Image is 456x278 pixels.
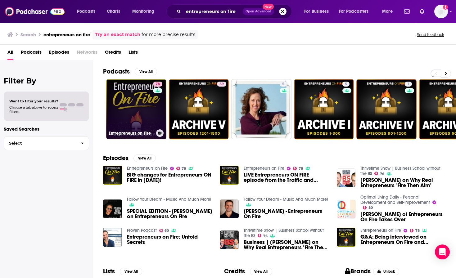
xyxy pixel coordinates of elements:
[103,154,129,162] h2: Episodes
[20,32,36,38] h3: Search
[135,68,157,75] button: View All
[127,228,157,233] a: Proven Podcast
[127,172,213,183] span: BIG changes for Entrepreneurs ON FIRE in [DATE]!
[43,32,90,38] h3: entrepreneurs on fire
[378,7,400,16] button: open menu
[335,7,378,16] button: open menu
[103,267,142,275] a: ListsView All
[220,166,239,185] img: LIVE Entrepreneurs ON FIRE episode from the Traffic and Conversion conference
[103,200,122,218] img: SPECIAL EDITION - Robert on Entrepreneurs On Fire
[280,82,287,87] a: 5
[342,82,350,87] a: 5
[363,206,373,209] a: 80
[7,47,13,60] a: All
[244,166,284,171] a: Entrepreneurs on Fire
[360,212,446,222] span: [PERSON_NAME] of Entrepreneurs On Fire Takes Over
[368,206,373,209] span: 80
[402,6,412,17] a: Show notifications dropdown
[282,81,284,87] span: 5
[77,7,95,16] span: Podcasts
[360,228,401,233] a: Entrepreneurs on Fire
[360,177,446,188] a: Guy Kawasaki on Why Real Entrepreneurs "Fire Then Aim"
[103,7,124,16] a: Charts
[244,240,329,250] span: Business | [PERSON_NAME] on Why Real Entrepreneurs "Fire Then Aim"
[95,31,140,38] a: Try an exact match
[231,79,291,139] a: 5
[107,7,120,16] span: Charts
[250,268,272,275] button: View All
[4,141,76,145] span: Select
[105,47,121,60] a: Credits
[217,82,226,87] a: 39
[220,200,239,218] img: John Lee Dumas - Entrepreneurs On Fire
[156,81,160,87] span: 78
[103,228,122,247] img: Entrepreneurs on Fire: Untold Secrets
[219,81,224,87] span: 39
[220,231,239,249] img: Business | Guy Kawasaki on Why Real Entrepreneurs "Fire Then Aim"
[360,177,446,188] span: [PERSON_NAME] on Why Real Entrepreneurs "Fire Then Aim"
[345,267,371,275] h2: Brands
[127,234,213,245] span: Entrepreneurs on Fire: Untold Secrets
[337,168,356,187] a: Guy Kawasaki on Why Real Entrepreneurs "Fire Then Aim"
[435,244,450,259] div: Open Intercom Messenger
[109,131,154,136] h3: Entrepreneurs on Fire
[407,81,409,87] span: 7
[356,79,417,139] a: 7
[410,229,420,232] a: 78
[337,228,356,247] img: Q&A: Being interviewed on Entrepreneurs On Fire and forgiveness; JLD answers YOUR questions LIVE!
[120,268,142,275] button: View All
[127,208,213,219] span: SPECIAL EDITION - [PERSON_NAME] on Entrepreneurs On Fire
[263,235,268,237] span: 76
[415,32,446,37] button: Send feedback
[293,167,303,170] a: 78
[382,7,393,16] span: More
[127,208,213,219] a: SPECIAL EDITION - Robert on Entrepreneurs On Fire
[132,7,154,16] span: Monitoring
[183,7,243,16] input: Search podcasts, credits, & more...
[434,5,448,18] button: Show profile menu
[159,229,169,232] a: 60
[9,105,58,114] span: Choose a tab above to access filters.
[103,68,130,75] h2: Podcasts
[224,267,272,275] a: CreditsView All
[299,167,303,170] span: 78
[373,268,400,275] button: Unlock
[244,197,328,202] a: Follow Your Dream - Music And Much More!
[415,229,420,232] span: 78
[339,7,369,16] span: For Podcasters
[142,31,195,38] span: for more precise results
[434,5,448,18] span: Logged in as tinajoell1
[103,267,115,275] h2: Lists
[103,68,157,75] a: PodcastsView All
[374,172,384,175] a: 76
[4,136,89,150] button: Select
[360,195,430,205] a: Optimal Living Daily - Personal Development and Self-Improvement
[243,8,274,15] button: Open AdvancedNew
[258,234,268,237] a: 76
[434,5,448,18] img: User Profile
[169,79,229,139] a: 39
[127,197,211,202] a: Follow Your Dream - Music And Much More!
[73,7,103,16] button: open menu
[4,126,89,132] p: Saved Searches
[21,47,42,60] a: Podcasts
[337,200,356,219] img: John Lee Dumas of Entrepreneurs On Fire Takes Over
[128,7,162,16] button: open menu
[345,81,347,87] span: 5
[224,267,245,275] h2: Credits
[5,6,65,17] img: Podchaser - Follow, Share and Rate Podcasts
[133,155,156,162] button: View All
[244,172,329,183] a: LIVE Entrepreneurs ON FIRE episode from the Traffic and Conversion conference
[443,5,448,10] svg: Add a profile image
